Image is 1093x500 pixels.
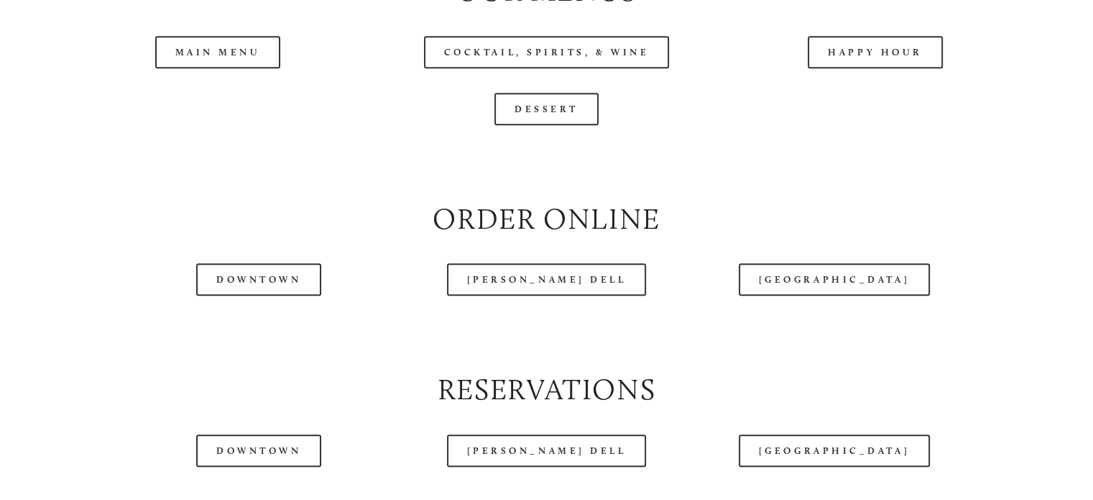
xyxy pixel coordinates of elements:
[196,263,321,296] a: Downtown
[739,435,930,467] a: [GEOGRAPHIC_DATA]
[494,93,599,125] a: Dessert
[196,435,321,467] a: Downtown
[447,435,647,467] a: [PERSON_NAME] Dell
[739,263,930,296] a: [GEOGRAPHIC_DATA]
[447,263,647,296] a: [PERSON_NAME] Dell
[65,199,1028,240] h2: Order Online
[65,369,1028,410] h2: Reservations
